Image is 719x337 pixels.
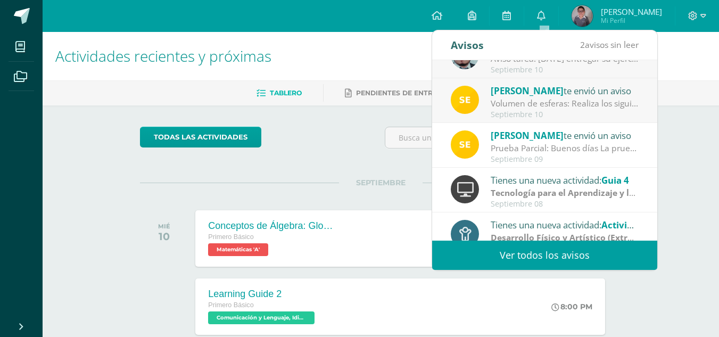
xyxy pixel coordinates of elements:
[257,85,302,102] a: Tablero
[551,302,592,311] div: 8:00 PM
[491,218,639,232] div: Tienes una nueva actividad:
[208,301,253,309] span: Primero Básico
[451,30,484,60] div: Avisos
[601,6,662,17] span: [PERSON_NAME]
[208,243,268,256] span: Matemáticas 'A'
[208,233,253,241] span: Primero Básico
[491,142,639,154] div: Prueba Parcial: Buenos días La prueba Parcial se realizará la próxima semana en los siguientes dí...
[345,85,447,102] a: Pendientes de entrega
[385,127,621,148] input: Busca una actividad próxima aquí...
[491,65,639,75] div: Septiembre 10
[491,128,639,142] div: te envió un aviso
[339,178,423,187] span: SEPTIEMBRE
[356,89,447,97] span: Pendientes de entrega
[572,5,593,27] img: 1657f0569aa92cb720f1e5638fa2ca11.png
[601,16,662,25] span: Mi Perfil
[491,200,639,209] div: Septiembre 08
[208,311,315,324] span: Comunicación y Lenguaje, Idioma Extranjero Inglés 'A'
[208,289,317,300] div: Learning Guide 2
[451,86,479,114] img: 03c2987289e60ca238394da5f82a525a.png
[491,97,639,110] div: Volumen de esferas: Realiza los siguientes ejercicios en tu cuaderno. Debes encontrar el volumen ...
[491,85,564,97] span: [PERSON_NAME]
[208,220,336,232] div: Conceptos de Álgebra: Glosario
[491,173,639,187] div: Tienes una nueva actividad:
[451,130,479,159] img: 03c2987289e60ca238394da5f82a525a.png
[140,127,261,147] a: todas las Actividades
[491,232,639,244] div: | Zona
[55,46,271,66] span: Actividades recientes y próximas
[158,223,170,230] div: MIÉ
[491,155,639,164] div: Septiembre 09
[601,174,629,186] span: Guia 4
[270,89,302,97] span: Tablero
[491,84,639,97] div: te envió un aviso
[580,39,585,51] span: 2
[491,232,675,243] strong: Desarrollo Físico y Artístico (Extracurricular)
[158,230,170,243] div: 10
[491,129,564,142] span: [PERSON_NAME]
[491,110,639,119] div: Septiembre 10
[432,241,657,270] a: Ver todos los avisos
[580,39,639,51] span: avisos sin leer
[491,187,639,199] div: | Zona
